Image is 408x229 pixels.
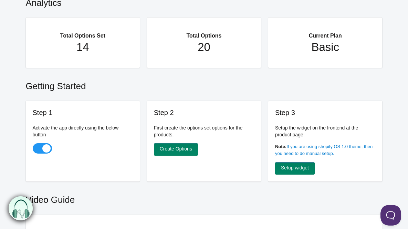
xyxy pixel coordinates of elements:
h1: 20 [161,40,248,54]
a: Create Options [154,143,198,156]
h2: Total Options Set [40,24,126,40]
img: bxm.png [9,196,33,220]
h2: Getting Started [26,73,383,96]
iframe: Toggle Customer Support [380,205,401,226]
a: Setup widget [275,162,315,175]
h3: Step 2 [154,108,254,117]
h1: 14 [40,40,126,54]
a: If you are using shopify OS 1.0 theme, then you need to do manual setup. [275,144,373,156]
h2: Current Plan [282,24,369,40]
b: Note: [275,144,286,149]
h3: Step 3 [275,108,376,117]
h2: Total Options [161,24,248,40]
h3: Step 1 [33,108,133,117]
p: First create the options set options for the products. [154,124,254,138]
h1: Basic [282,40,369,54]
p: Setup the widget on the frontend at the product page. [275,124,376,138]
h2: Video Guide [26,187,383,209]
p: Activate the app directly using the below button [33,124,133,138]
